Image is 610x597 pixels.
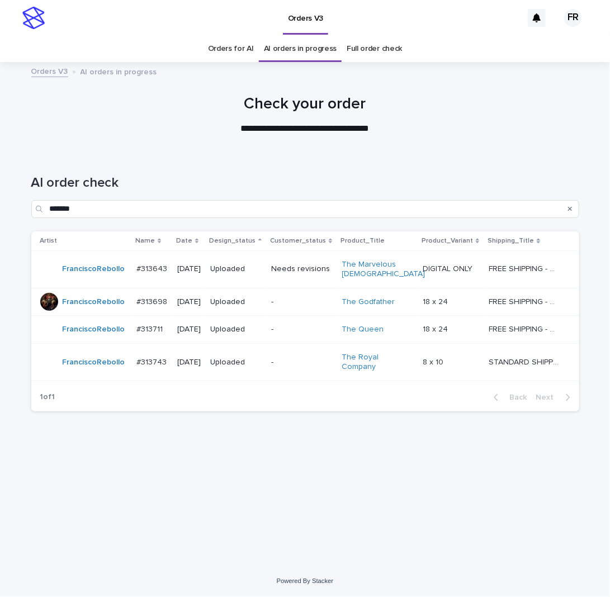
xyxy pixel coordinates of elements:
[177,358,201,367] p: [DATE]
[210,325,262,334] p: Uploaded
[423,323,450,334] p: 18 x 24
[489,262,561,274] p: FREE SHIPPING - preview in 1-2 business days, after your approval delivery will take 5-10 b.d.
[135,235,155,247] p: Name
[31,344,579,381] tr: FranciscoRebollo #313743#313743 [DATE]Uploaded-The Royal Company 8 x 108 x 10 STANDARD SHIPPING -...
[176,235,192,247] p: Date
[271,297,333,307] p: -
[485,392,532,402] button: Back
[210,358,262,367] p: Uploaded
[63,358,125,367] a: FranciscoRebollo
[270,235,326,247] p: Customer_status
[423,356,446,367] p: 8 x 10
[210,297,262,307] p: Uploaded
[31,316,579,344] tr: FranciscoRebollo #313711#313711 [DATE]Uploaded-The Queen 18 x 2418 x 24 FREE SHIPPING - preview i...
[208,36,254,62] a: Orders for AI
[31,288,579,316] tr: FranciscoRebollo #313698#313698 [DATE]Uploaded-The Godfather 18 x 2418 x 24 FREE SHIPPING - previ...
[342,260,425,279] a: The Marvelous [DEMOGRAPHIC_DATA]
[136,295,169,307] p: #313698
[31,250,579,288] tr: FranciscoRebollo #313643#313643 [DATE]UploadedNeeds revisionsThe Marvelous [DEMOGRAPHIC_DATA] DIG...
[536,394,561,401] span: Next
[177,297,201,307] p: [DATE]
[31,95,579,114] h1: Check your order
[342,353,412,372] a: The Royal Company
[177,264,201,274] p: [DATE]
[489,356,561,367] p: STANDARD SHIPPING -preview in 1-2 business days, after your approval delivery will take 6-7 buisn...
[271,358,333,367] p: -
[63,264,125,274] a: FranciscoRebollo
[209,235,256,247] p: Design_status
[40,235,58,247] p: Artist
[177,325,201,334] p: [DATE]
[22,7,45,29] img: stacker-logo-s-only.png
[277,577,333,584] a: Powered By Stacker
[271,325,333,334] p: -
[489,323,561,334] p: FREE SHIPPING - preview in 1-2 business days, after your approval delivery will take 5-10 b.d.
[564,9,582,27] div: FR
[210,264,262,274] p: Uploaded
[136,356,169,367] p: #313743
[347,36,402,62] a: Full order check
[264,36,337,62] a: AI orders in progress
[271,264,333,274] p: Needs revisions
[136,323,165,334] p: #313711
[31,64,68,77] a: Orders V3
[31,200,579,218] input: Search
[342,297,395,307] a: The Godfather
[488,235,534,247] p: Shipping_Title
[532,392,579,402] button: Next
[31,175,579,191] h1: AI order check
[422,235,473,247] p: Product_Variant
[31,383,64,411] p: 1 of 1
[341,235,385,247] p: Product_Title
[342,325,384,334] a: The Queen
[423,262,475,274] p: DIGITAL ONLY
[503,394,527,401] span: Back
[63,325,125,334] a: FranciscoRebollo
[423,295,450,307] p: 18 x 24
[136,262,169,274] p: #313643
[81,65,157,77] p: AI orders in progress
[63,297,125,307] a: FranciscoRebollo
[489,295,561,307] p: FREE SHIPPING - preview in 1-2 business days, after your approval delivery will take 5-10 b.d.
